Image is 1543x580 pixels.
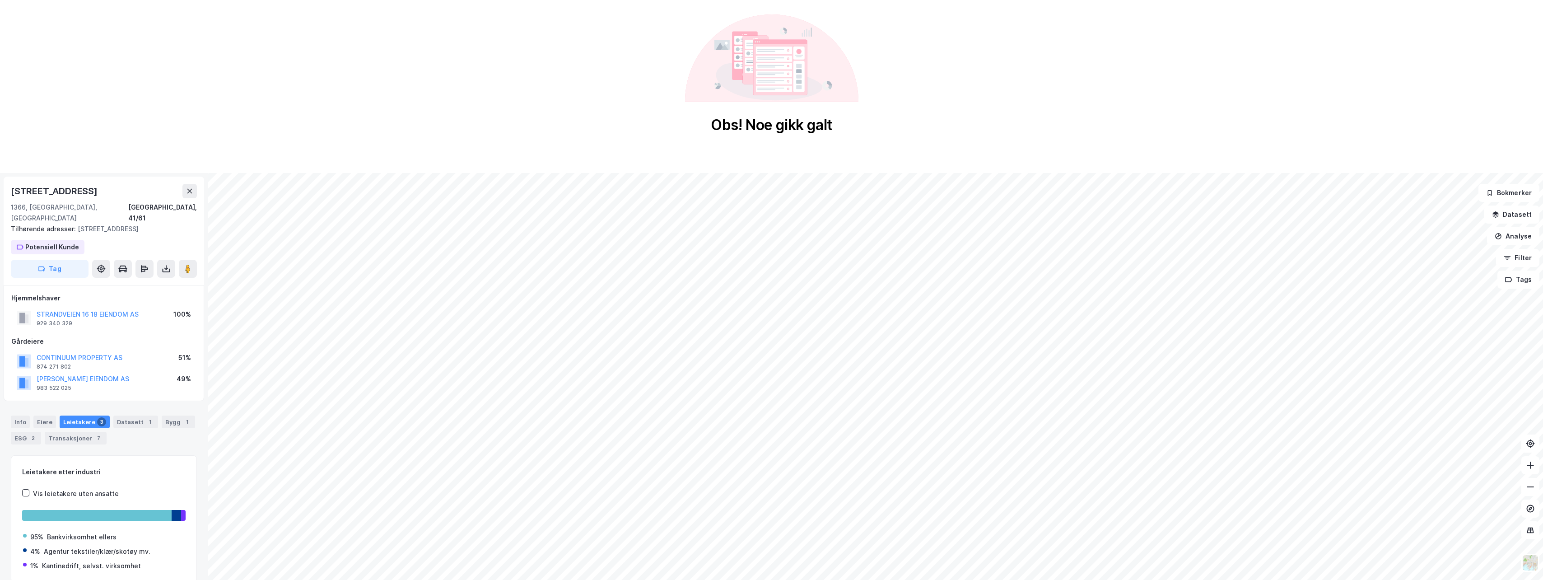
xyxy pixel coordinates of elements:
div: 49% [177,374,191,384]
div: Transaksjoner [45,432,107,444]
div: Datasett [113,416,158,428]
button: Analyse [1487,227,1539,245]
div: Leietakere [60,416,110,428]
div: Obs! Noe gikk galt [711,116,832,134]
button: Bokmerker [1478,184,1539,202]
div: 874 271 802 [37,363,71,370]
div: 1 [145,417,154,426]
div: Kontrollprogram for chat [1498,537,1543,580]
div: 1366, [GEOGRAPHIC_DATA], [GEOGRAPHIC_DATA] [11,202,128,224]
div: 4% [30,546,40,557]
button: Tag [11,260,89,278]
span: Tilhørende adresser: [11,225,78,233]
div: Kantinedrift, selvst. virksomhet [42,561,141,571]
div: 100% [173,309,191,320]
div: Bankvirksomhet ellers [47,532,117,543]
div: [STREET_ADDRESS] [11,224,190,234]
div: Gårdeiere [11,336,196,347]
iframe: Chat Widget [1498,537,1543,580]
div: 983 522 025 [37,384,71,392]
div: [STREET_ADDRESS] [11,184,99,198]
div: Eiere [33,416,56,428]
div: Leietakere etter industri [22,467,186,477]
button: Datasett [1484,206,1539,224]
div: 2 [28,434,37,443]
div: 929 340 329 [37,320,72,327]
div: Vis leietakere uten ansatte [33,488,119,499]
div: 95% [30,532,43,543]
button: Tags [1497,271,1539,289]
div: 51% [178,352,191,363]
div: ESG [11,432,41,444]
div: Info [11,416,30,428]
div: 1 [182,417,191,426]
div: Potensiell Kunde [25,242,79,253]
div: 7 [94,434,103,443]
div: 3 [97,417,106,426]
div: 1% [30,561,38,571]
button: Filter [1496,249,1539,267]
div: [GEOGRAPHIC_DATA], 41/61 [128,202,197,224]
div: Bygg [162,416,195,428]
div: Hjemmelshaver [11,293,196,304]
div: Agentur tekstiler/klær/skotøy mv. [44,546,150,557]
